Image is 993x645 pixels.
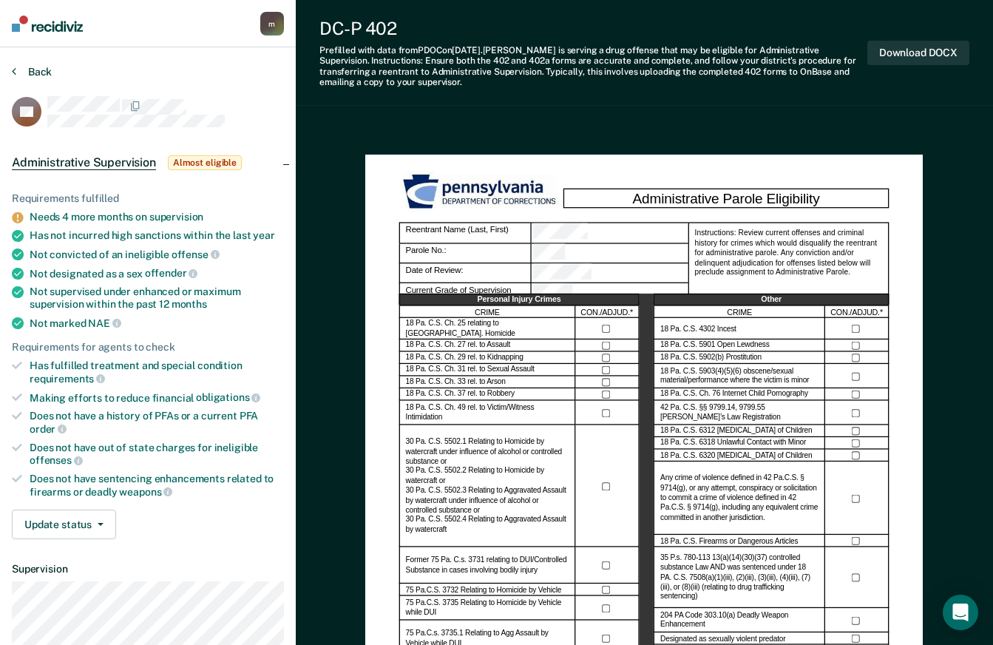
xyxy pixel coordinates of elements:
[12,510,116,539] button: Update status
[406,354,523,363] label: 18 Pa. C.S. Ch. 29 rel. to Kidnapping
[12,192,284,205] div: Requirements fulfilled
[660,354,762,363] label: 18 Pa. C.S. 5902(b) Prostitution
[30,473,284,498] div: Does not have sentencing enhancements related to firearms or deadly
[532,264,688,284] div: Date of Review:
[943,595,978,630] div: Open Intercom Messenger
[88,317,121,329] span: NAE
[576,306,640,319] div: CON./ADJUD.*
[406,585,562,595] label: 75 Pa.C.S. 3732 Relating to Homicide by Vehicle
[654,294,889,307] div: Other
[30,286,284,311] div: Not supervised under enhanced or maximum supervision within the past 12
[196,391,260,403] span: obligations
[660,611,819,630] label: 204 PA Code 303.10(a) Deadly Weapon Enhancement
[660,325,736,334] label: 18 Pa. C.S. 4302 Incest
[30,267,284,280] div: Not designated as a sex
[660,427,812,436] label: 18 Pa. C.S. 6312 [MEDICAL_DATA] of Children
[660,451,812,461] label: 18 Pa. C.S. 6320 [MEDICAL_DATA] of Children
[660,367,819,386] label: 18 Pa. C.S. 5903(4)(5)(6) obscene/sexual material/performance where the victim is minor
[168,155,242,170] span: Almost eligible
[660,634,785,644] label: Designated as sexually violent predator
[563,189,889,209] div: Administrative Parole Eligibility
[825,306,889,319] div: CON./ADJUD.*
[319,45,867,88] div: Prefilled with data from PDOC on [DATE] . [PERSON_NAME] is serving a drug offense that may be eli...
[406,320,569,339] label: 18 Pa. C.S. Ch. 25 relating to [GEOGRAPHIC_DATA]. Homicide
[30,211,284,223] div: Needs 4 more months on supervision
[406,438,569,536] label: 30 Pa. C.S. 5502.1 Relating to Homicide by watercraft under influence of alcohol or controlled su...
[660,536,798,546] label: 18 Pa. C.S. Firearms or Dangerous Articles
[30,359,284,385] div: Has fulfilled treatment and special condition
[406,556,569,575] label: Former 75 Pa. C.s. 3731 relating to DUI/Controlled Substance in cases involving bodily injury
[399,223,532,243] div: Reentrant Name (Last, First)
[399,264,532,284] div: Date of Review:
[12,155,156,170] span: Administrative Supervision
[406,390,515,399] label: 18 Pa. C.S. Ch. 37 rel. to Robbery
[660,390,808,399] label: 18 Pa. C.S. Ch. 76 Internet Child Pornography
[660,474,819,523] label: Any crime of violence defined in 42 Pa.C.S. § 9714(g), or any attempt, conspiracy or solicitation...
[30,373,105,385] span: requirements
[406,341,511,351] label: 18 Pa. C.S. Ch. 27 rel. to Assault
[867,41,969,65] button: Download DOCX
[660,554,819,603] label: 35 P.s. 780-113 13(a)(14)(30)(37) controlled substance Law AND was sentenced under 18 PA. C.S. 75...
[406,403,569,422] label: 18 Pa. C.S. Ch. 49 rel. to Victim/Witness Intimidation
[406,365,535,375] label: 18 Pa. C.S. Ch. 31 rel. to Sexual Assault
[399,294,640,307] div: Personal Injury Crimes
[260,12,284,36] button: m
[654,306,826,319] div: CRIME
[12,341,284,354] div: Requirements for agents to check
[532,284,688,304] div: Current Grade of Supervision
[399,172,563,213] img: PDOC Logo
[30,391,284,405] div: Making efforts to reduce financial
[145,267,198,279] span: offender
[253,229,274,241] span: year
[532,223,688,243] div: Reentrant Name (Last, First)
[660,403,819,422] label: 42 Pa. C.S. §§ 9799.14, 9799.55 [PERSON_NAME]’s Law Registration
[30,248,284,261] div: Not convicted of an ineligible
[660,439,806,448] label: 18 Pa. C.S. 6318 Unlawful Contact with Minor
[30,229,284,242] div: Has not incurred high sanctions within the last
[12,563,284,575] dt: Supervision
[172,298,207,310] span: months
[12,65,52,78] button: Back
[30,410,284,435] div: Does not have a history of PFAs or a current PFA order
[30,442,284,467] div: Does not have out of state charges for ineligible
[172,249,220,260] span: offense
[532,244,688,264] div: Parole No.:
[406,378,506,388] label: 18 Pa. C.S. Ch. 33 rel. to Arson
[688,223,889,304] div: Instructions: Review current offenses and criminal history for crimes which would disqualify the ...
[399,284,532,304] div: Current Grade of Supervision
[30,317,284,330] div: Not marked
[399,244,532,264] div: Parole No.:
[119,486,172,498] span: weapons
[12,16,83,32] img: Recidiviz
[399,306,576,319] div: CRIME
[319,18,867,39] div: DC-P 402
[30,454,83,466] span: offenses
[660,341,769,351] label: 18 Pa. C.S. 5901 Open Lewdness
[406,599,569,618] label: 75 Pa.C.S. 3735 Relating to Homicide by Vehicle while DUI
